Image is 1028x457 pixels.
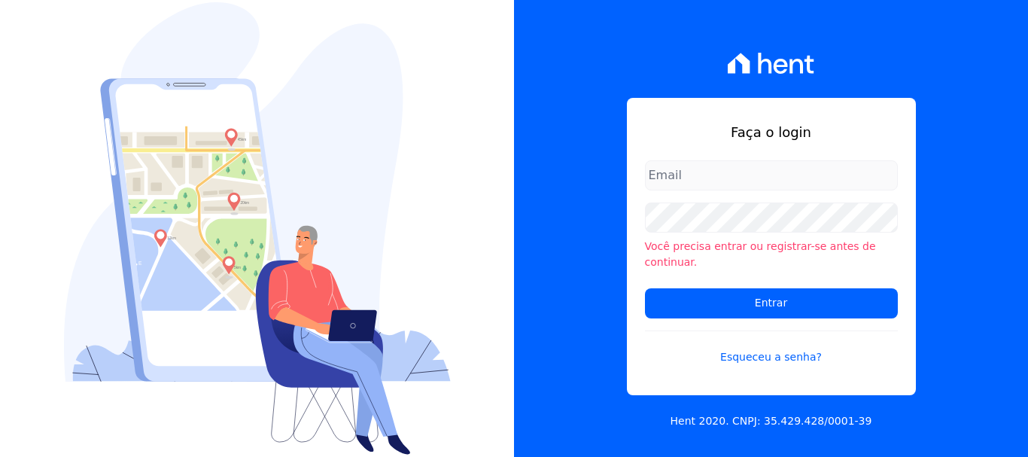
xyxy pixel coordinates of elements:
[645,239,898,270] li: Você precisa entrar ou registrar-se antes de continuar.
[645,160,898,190] input: Email
[645,288,898,318] input: Entrar
[645,122,898,142] h1: Faça o login
[645,331,898,365] a: Esqueceu a senha?
[64,2,451,455] img: Login
[671,413,872,429] p: Hent 2020. CNPJ: 35.429.428/0001-39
